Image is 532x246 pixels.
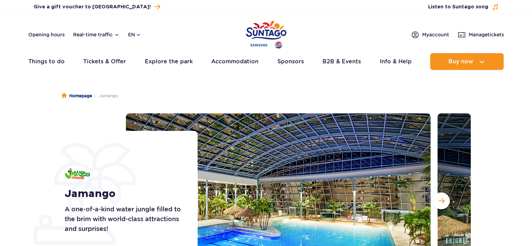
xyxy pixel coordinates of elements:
[457,30,504,39] a: Managetickets
[380,53,412,70] a: Info & Help
[62,92,92,99] a: Homepage
[430,53,504,70] button: Buy now
[433,192,450,209] button: Next slide
[28,53,65,70] a: Things to do
[65,204,182,234] p: A one-of-a-kind water jungle filled to the brim with world-class attractions and surprises!
[145,53,193,70] a: Explore the park
[92,92,118,99] li: Jamango
[65,168,90,179] img: Jamango
[128,31,141,38] button: en
[246,17,286,50] a: Park of Poland
[469,31,504,38] span: Manage tickets
[65,188,182,200] h1: Jamango
[448,58,473,65] span: Buy now
[277,53,304,70] a: Sponsors
[411,30,449,39] a: Myaccount
[428,3,499,10] button: Listen to Suntago song
[422,31,449,38] span: My account
[428,3,488,10] span: Listen to Suntago song
[73,32,120,37] button: Real-time traffic
[28,31,65,38] a: Opening hours
[322,53,361,70] a: B2B & Events
[83,53,126,70] a: Tickets & Offer
[34,2,160,12] a: Give a gift voucher to [GEOGRAPHIC_DATA]!
[34,3,151,10] span: Give a gift voucher to [GEOGRAPHIC_DATA]!
[211,53,258,70] a: Accommodation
